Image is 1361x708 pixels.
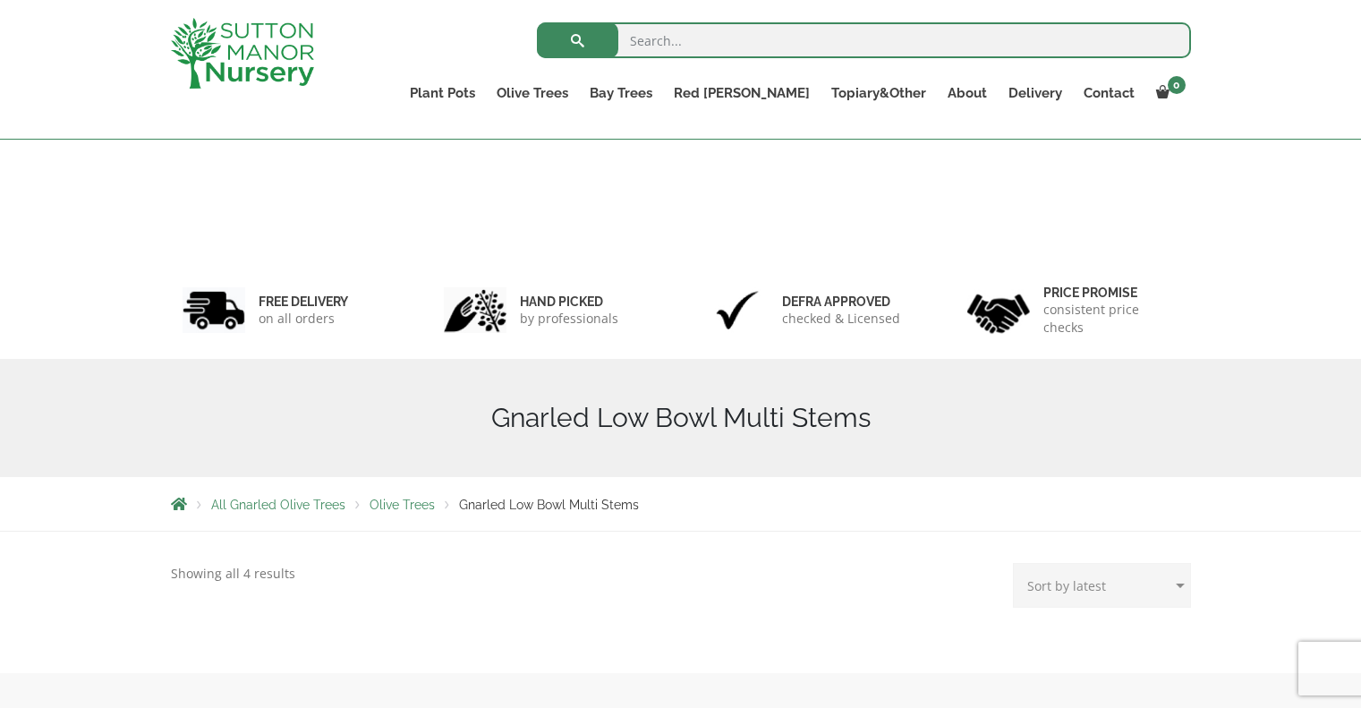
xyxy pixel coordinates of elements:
h6: FREE DELIVERY [259,294,348,310]
img: 3.jpg [706,287,769,333]
p: on all orders [259,310,348,328]
a: Plant Pots [399,81,486,106]
span: Gnarled Low Bowl Multi Stems [459,498,639,512]
a: All Gnarled Olive Trees [211,498,345,512]
a: Bay Trees [579,81,663,106]
h6: Defra approved [782,294,900,310]
a: Olive Trees [486,81,579,106]
p: consistent price checks [1043,301,1179,337]
p: Showing all 4 results [171,563,295,584]
h6: hand picked [520,294,618,310]
a: Delivery [998,81,1073,106]
p: checked & Licensed [782,310,900,328]
h1: Gnarled Low Bowl Multi Stems [171,402,1191,434]
a: Topiary&Other [821,81,937,106]
nav: Breadcrumbs [171,497,1191,511]
p: by professionals [520,310,618,328]
a: Red [PERSON_NAME] [663,81,821,106]
img: 1.jpg [183,287,245,333]
span: 0 [1168,76,1186,94]
h6: Price promise [1043,285,1179,301]
a: Contact [1073,81,1145,106]
select: Shop order [1013,563,1191,608]
img: 4.jpg [967,283,1030,337]
a: About [937,81,998,106]
a: 0 [1145,81,1191,106]
input: Search... [537,22,1191,58]
img: 2.jpg [444,287,506,333]
a: Olive Trees [370,498,435,512]
img: logo [171,18,314,89]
